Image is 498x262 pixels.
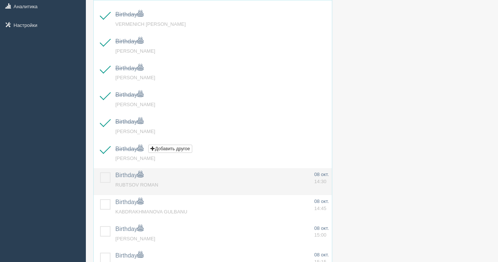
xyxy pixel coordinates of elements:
span: 08 окт. [314,172,329,177]
a: [PERSON_NAME] [115,75,155,80]
a: [PERSON_NAME] [115,155,155,161]
a: 08 окт. 15:00 [314,225,329,239]
a: Birthday [115,92,143,98]
span: 08 окт. [314,225,329,231]
a: 08 окт. 14:45 [314,198,329,212]
a: Birthday [115,226,143,232]
a: Birthday [115,118,143,125]
a: 08 окт. 14:30 [314,171,329,185]
button: Добавить другое [148,145,192,153]
a: Birthday [115,252,143,259]
a: RUBTSOV ROMAN [115,182,158,188]
span: 14:45 [314,206,327,211]
a: [PERSON_NAME] [115,129,155,134]
span: 08 окт. [314,198,329,204]
a: Birthday [115,172,143,178]
a: Birthday [115,38,143,44]
a: KABDRAKHMANOVA GULBANU [115,209,187,215]
a: Birthday [115,199,143,205]
a: [PERSON_NAME] [115,48,155,54]
a: [PERSON_NAME] [115,236,155,241]
span: 14:30 [314,179,327,184]
a: VERMENICH [PERSON_NAME] [115,21,186,27]
a: Birthday [115,65,143,71]
a: Birthday [115,146,143,152]
a: Birthday [115,11,143,18]
span: 15:00 [314,232,327,238]
a: [PERSON_NAME] [115,102,155,107]
span: 08 окт. [314,252,329,258]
